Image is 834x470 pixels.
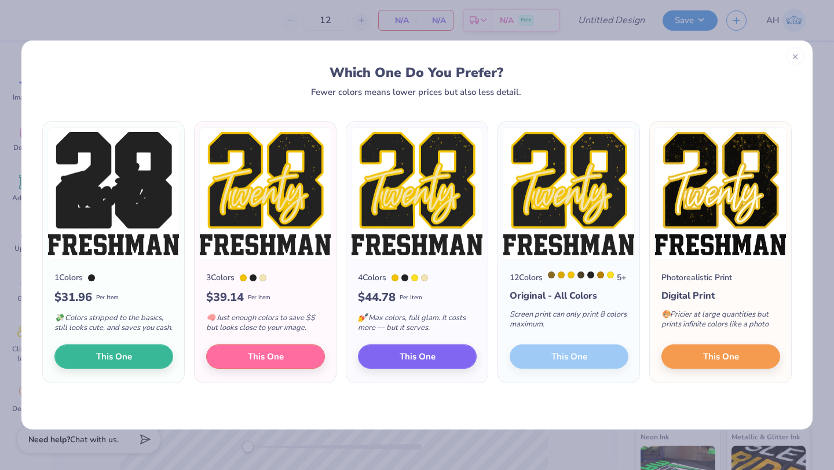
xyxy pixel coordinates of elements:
span: Per Item [96,293,119,302]
div: 7499 C [259,274,266,281]
div: 5 + [548,271,626,284]
span: This One [248,350,284,363]
span: 🎨 [661,309,671,320]
span: 🧠 [206,313,215,323]
div: Fewer colors means lower prices but also less detail. [311,87,521,97]
div: 110 C [558,271,565,278]
span: Per Item [400,293,422,302]
button: This One [358,344,477,369]
span: $ 44.78 [358,289,396,306]
img: 12 color option [503,127,635,260]
div: Neutral Black C [587,271,594,278]
div: 107 C [607,271,614,278]
div: Pricier at large quantities but prints infinite colors like a photo [661,303,780,341]
div: 12 Colors [510,271,543,284]
span: $ 31.96 [54,289,92,306]
div: 3 Colors [206,271,235,284]
img: 3 color option [199,127,331,260]
span: This One [703,350,739,363]
button: This One [661,344,780,369]
span: 💸 [54,313,64,323]
div: 1 Colors [54,271,83,284]
div: 7406 C [240,274,247,281]
div: Screen print can only print 8 colors maximum. [510,303,628,341]
div: 7551 C [597,271,604,278]
div: 107 C [411,274,418,281]
div: Neutral Black C [250,274,257,281]
div: Neutral Black C [88,274,95,281]
span: 💅 [358,313,367,323]
div: Max colors, full glam. It costs more — but it serves. [358,306,477,344]
div: 1265 C [548,271,555,278]
div: 7406 C [392,274,398,281]
div: Neutral Black C [401,274,408,281]
div: Original - All Colors [510,289,628,303]
div: 7406 C [568,271,575,278]
div: Which One Do You Prefer? [53,65,780,80]
div: Colors stripped to the basics, still looks cute, and saves you cash. [54,306,173,344]
span: Per Item [248,293,270,302]
div: Just enough colors to save $$ but looks close to your image. [206,306,325,344]
span: This One [400,350,436,363]
img: Photorealistic preview [654,127,787,260]
div: 448 C [577,271,584,278]
img: 1 color option [47,127,180,260]
button: This One [206,344,325,369]
button: This One [54,344,173,369]
div: 7499 C [421,274,428,281]
span: $ 39.14 [206,289,244,306]
div: Photorealistic Print [661,271,732,284]
span: This One [96,350,132,363]
img: 4 color option [351,127,483,260]
div: Digital Print [661,289,780,303]
div: 4 Colors [358,271,386,284]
